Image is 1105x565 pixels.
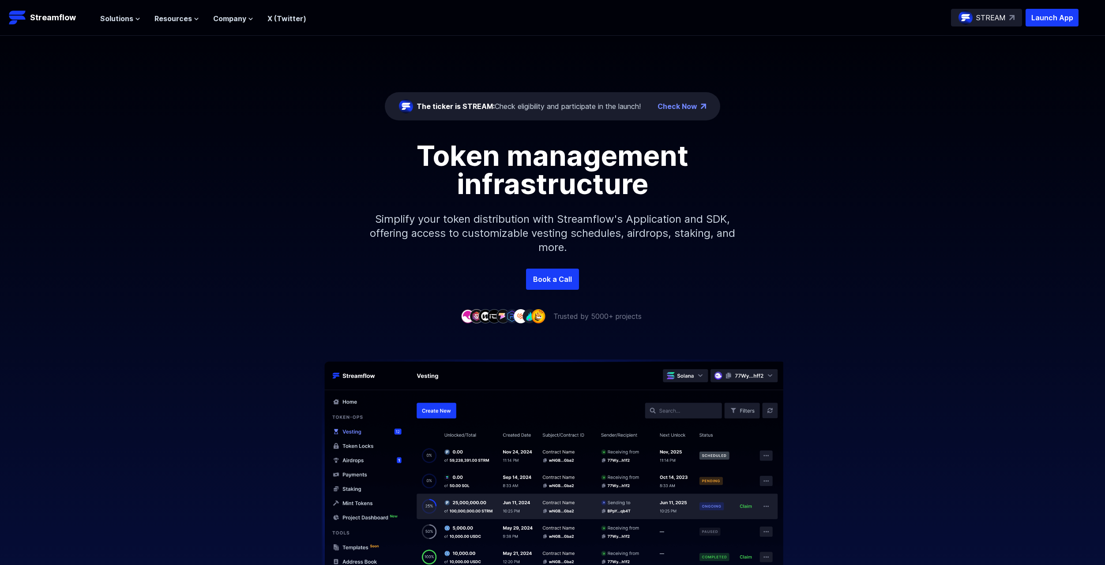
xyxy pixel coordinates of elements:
img: streamflow-logo-circle.png [958,11,973,25]
span: Company [213,13,246,24]
span: The ticker is STREAM: [417,102,495,111]
button: Company [213,13,253,24]
img: company-9 [531,309,545,323]
img: company-3 [478,309,492,323]
img: Streamflow Logo [9,9,26,26]
span: Solutions [100,13,133,24]
span: Resources [154,13,192,24]
p: Simplify your token distribution with Streamflow's Application and SDK, offering access to custom... [363,198,742,269]
img: company-2 [470,309,484,323]
div: Check eligibility and participate in the launch! [417,101,641,112]
h1: Token management infrastructure [354,142,751,198]
img: company-6 [505,309,519,323]
a: Book a Call [526,269,579,290]
img: company-1 [461,309,475,323]
img: company-5 [496,309,510,323]
a: Streamflow [9,9,91,26]
img: company-8 [522,309,537,323]
button: Launch App [1026,9,1079,26]
p: Trusted by 5000+ projects [553,311,642,322]
p: STREAM [976,12,1006,23]
p: Streamflow [30,11,76,24]
img: company-4 [487,309,501,323]
a: X (Twitter) [267,14,306,23]
img: top-right-arrow.svg [1009,15,1015,20]
button: Resources [154,13,199,24]
button: Solutions [100,13,140,24]
a: Check Now [658,101,697,112]
img: top-right-arrow.png [701,104,706,109]
a: STREAM [951,9,1022,26]
img: streamflow-logo-circle.png [399,99,413,113]
img: company-7 [514,309,528,323]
